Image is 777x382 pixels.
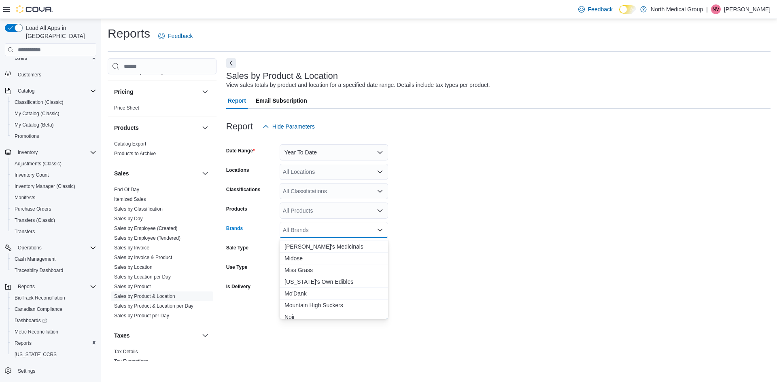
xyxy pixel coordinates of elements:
a: [US_STATE] CCRS [11,350,60,359]
span: Customers [15,70,96,80]
button: Operations [2,242,100,253]
button: Inventory Manager (Classic) [8,181,100,192]
span: Reports [18,283,35,290]
button: Midose [280,253,388,264]
span: Inventory [15,148,96,157]
button: Mo'Dank [280,288,388,300]
button: Year To Date [280,144,388,160]
a: Inventory Manager (Classic) [11,182,79,191]
button: Customers [2,69,100,80]
span: Inventory Count [11,170,96,180]
input: Dark Mode [619,5,636,14]
button: Manifests [8,192,100,203]
span: Classification (Classic) [11,97,96,107]
button: Canadian Compliance [8,304,100,315]
label: Locations [226,167,249,173]
label: Brands [226,225,243,232]
span: Users [11,53,96,63]
a: Sales by Classification [114,206,163,212]
a: Sales by Product [114,284,151,289]
span: Users [15,55,27,61]
button: Open list of options [377,207,383,214]
h3: Pricing [114,88,133,96]
span: Mo'Dank [284,289,383,298]
a: Sales by Employee (Created) [114,226,178,231]
button: Cash Management [8,253,100,265]
a: End Of Day [114,187,139,192]
span: Settings [15,366,96,376]
a: Customers [15,70,45,80]
span: Report [228,93,246,109]
span: Hide Parameters [272,122,315,131]
div: Products [108,139,217,162]
button: Products [200,123,210,133]
span: Metrc Reconciliation [15,329,58,335]
button: Products [114,124,199,132]
span: Transfers (Classic) [11,215,96,225]
div: View sales totals by product and location for a specified date range. Details include tax types p... [226,81,490,89]
button: Settings [2,365,100,377]
label: Is Delivery [226,283,251,290]
a: My Catalog (Classic) [11,109,63,118]
a: Transfers (Classic) [11,215,58,225]
a: Sales by Product per Day [114,313,169,319]
a: Adjustments (Classic) [11,159,65,169]
span: Promotions [11,131,96,141]
span: My Catalog (Beta) [15,122,54,128]
a: Cash Management [11,254,59,264]
span: Sales by Product & Location per Day [114,303,193,309]
span: My Catalog (Classic) [11,109,96,118]
span: Sales by Day [114,215,143,222]
button: Mary's Medicinals [280,241,388,253]
span: Cash Management [11,254,96,264]
label: Products [226,206,247,212]
button: Transfers (Classic) [8,215,100,226]
button: Users [8,53,100,64]
div: Sales [108,185,217,324]
a: Promotions [11,131,42,141]
a: Users [11,53,30,63]
label: Use Type [226,264,247,270]
span: BioTrack Reconciliation [11,293,96,303]
span: Catalog [18,88,34,94]
button: Inventory Count [8,169,100,181]
a: Traceabilty Dashboard [11,266,66,275]
span: Manifests [11,193,96,203]
span: My Catalog (Classic) [15,110,59,117]
span: NV [713,4,720,14]
span: Transfers [15,228,35,235]
span: Price Sheet [114,105,139,111]
label: Classifications [226,186,261,193]
a: Tax Exemptions [114,359,149,364]
button: [US_STATE] CCRS [8,349,100,360]
button: Next [226,58,236,68]
button: Hide Parameters [259,118,318,135]
span: Sales by Employee (Tendered) [114,235,180,241]
p: North Medical Group [651,4,703,14]
button: Transfers [8,226,100,237]
button: Adjustments (Classic) [8,158,100,169]
a: Dashboards [8,315,100,326]
button: Inventory [2,147,100,158]
button: Catalog [15,86,38,96]
span: Traceabilty Dashboard [11,266,96,275]
span: Mountain High Suckers [284,301,383,309]
button: Close list of options [377,227,383,233]
span: [PERSON_NAME]'s Medicinals [284,243,383,251]
span: Itemized Sales [114,196,146,203]
span: Sales by Employee (Created) [114,225,178,232]
a: Manifests [11,193,38,203]
span: Products to Archive [114,150,156,157]
span: Operations [15,243,96,253]
span: Reports [15,282,96,291]
span: Adjustments (Classic) [15,160,62,167]
button: My Catalog (Classic) [8,108,100,119]
button: My Catalog (Beta) [8,119,100,131]
a: Sales by Invoice & Product [114,255,172,260]
span: Washington CCRS [11,350,96,359]
h3: Sales [114,169,129,177]
span: Miss Grass [284,266,383,274]
p: [PERSON_NAME] [724,4,771,14]
span: Purchase Orders [11,204,96,214]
